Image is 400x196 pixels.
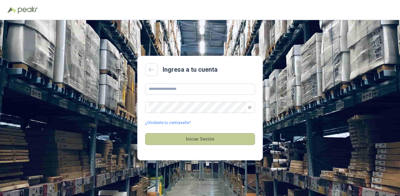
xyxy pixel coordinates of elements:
button: Iniciar Sesión [145,133,255,145]
span: eye-invisible [248,106,251,109]
h2: Ingresa a tu cuenta [163,65,218,75]
a: ¿Olvidaste tu contraseña? [145,120,191,126]
img: Logo [8,7,16,13]
img: Peakr [18,6,38,14]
